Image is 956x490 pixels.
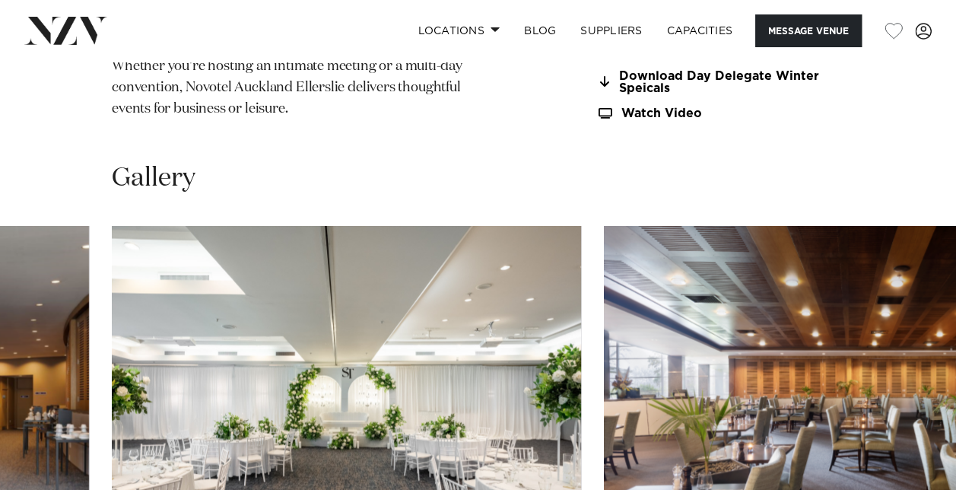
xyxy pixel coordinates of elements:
a: Locations [405,14,512,47]
h2: Gallery [112,161,195,196]
a: BLOG [512,14,568,47]
a: Download Day Delegate Winter Speicals [596,70,844,96]
a: Watch Video [596,107,844,120]
a: SUPPLIERS [568,14,654,47]
a: Capacities [655,14,745,47]
button: Message Venue [755,14,862,47]
img: nzv-logo.png [24,17,107,44]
